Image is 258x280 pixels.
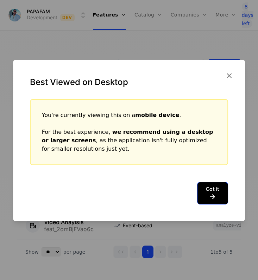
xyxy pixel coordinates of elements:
[42,111,216,153] div: You're currently viewing this on a . For the best experience, , as the application isn't fully op...
[42,129,213,144] strong: we recommend using a desktop or larger screens
[30,77,228,88] div: Best Viewed on Desktop
[206,193,219,201] i: arrow-right
[197,182,228,204] button: Got it
[135,112,179,118] strong: mobile device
